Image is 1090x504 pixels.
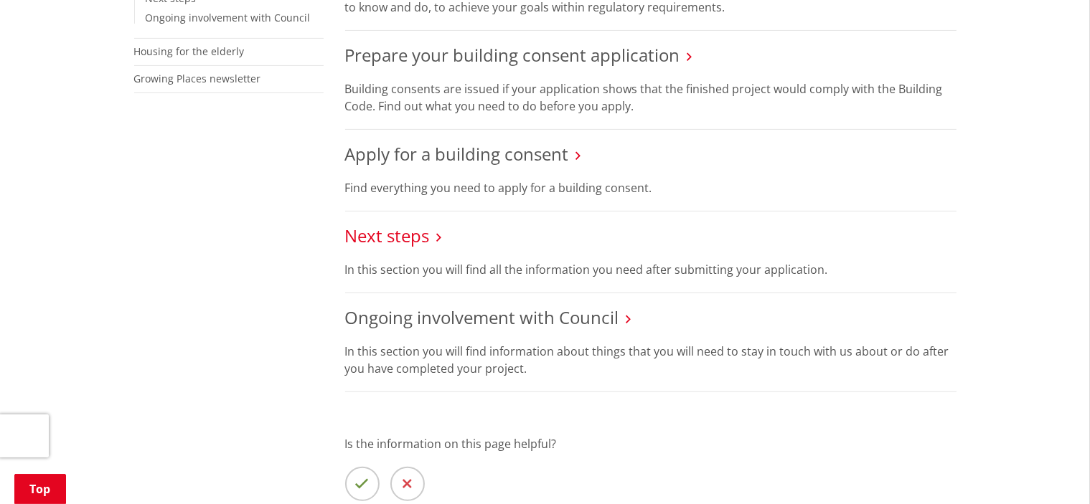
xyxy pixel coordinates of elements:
a: Growing Places newsletter [134,72,261,85]
a: Apply for a building consent [345,142,569,166]
a: Housing for the elderly [134,44,245,58]
a: Ongoing involvement with Council [345,305,619,329]
a: Next steps [345,224,430,247]
a: Prepare your building consent application [345,43,680,67]
p: In this section you will find information about things that you will need to stay in touch with u... [345,343,957,377]
iframe: Messenger Launcher [1024,444,1076,495]
p: Building consents are issued if your application shows that the finished project would comply wit... [345,80,957,115]
p: Is the information on this page helpful? [345,435,957,452]
a: Top [14,474,66,504]
a: Ongoing involvement with Council [146,11,311,24]
p: In this section you will find all the information you need after submitting your application. [345,261,957,278]
p: Find everything you need to apply for a building consent. [345,179,957,196]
